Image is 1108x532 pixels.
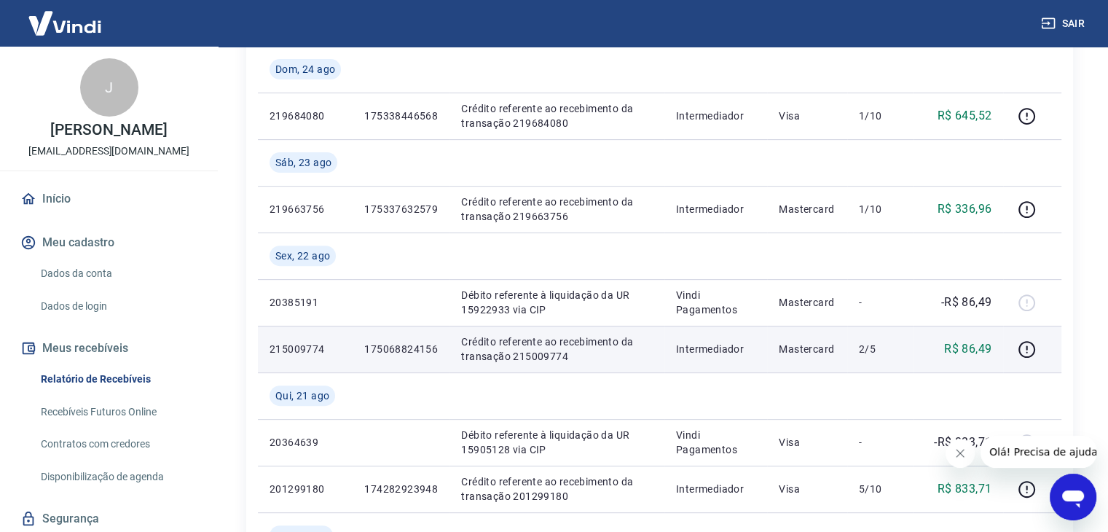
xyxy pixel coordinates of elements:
[17,332,200,364] button: Meus recebíveis
[676,109,755,123] p: Intermediador
[364,109,438,123] p: 175338446568
[28,144,189,159] p: [EMAIL_ADDRESS][DOMAIN_NAME]
[676,482,755,496] p: Intermediador
[17,1,112,45] img: Vindi
[779,109,836,123] p: Visa
[50,122,167,138] p: [PERSON_NAME]
[461,101,653,130] p: Crédito referente ao recebimento da transação 219684080
[938,107,992,125] p: R$ 645,52
[17,183,200,215] a: Início
[275,155,331,170] span: Sáb, 23 ago
[270,435,341,450] p: 20364639
[461,474,653,504] p: Crédito referente ao recebimento da transação 201299180
[35,292,200,321] a: Dados de login
[35,259,200,289] a: Dados da conta
[1038,10,1091,37] button: Sair
[461,335,653,364] p: Crédito referente ao recebimento da transação 215009774
[779,295,836,310] p: Mastercard
[364,202,438,216] p: 175337632579
[859,109,902,123] p: 1/10
[270,295,341,310] p: 20385191
[80,58,138,117] div: J
[779,482,836,496] p: Visa
[461,288,653,317] p: Débito referente à liquidação da UR 15922933 via CIP
[859,202,902,216] p: 1/10
[941,294,992,311] p: -R$ 86,49
[859,482,902,496] p: 5/10
[779,202,836,216] p: Mastercard
[461,428,653,457] p: Débito referente à liquidação da UR 15905128 via CIP
[779,342,836,356] p: Mastercard
[676,202,755,216] p: Intermediador
[9,10,122,22] span: Olá! Precisa de ajuda?
[859,342,902,356] p: 2/5
[779,435,836,450] p: Visa
[859,435,902,450] p: -
[275,388,329,403] span: Qui, 21 ago
[946,439,975,468] iframe: Fechar mensagem
[676,288,755,317] p: Vindi Pagamentos
[934,434,991,451] p: -R$ 833,71
[938,200,992,218] p: R$ 336,96
[35,397,200,427] a: Recebíveis Futuros Online
[270,482,341,496] p: 201299180
[859,295,902,310] p: -
[275,249,330,263] span: Sex, 22 ago
[35,462,200,492] a: Disponibilização de agenda
[17,227,200,259] button: Meu cadastro
[275,62,335,77] span: Dom, 24 ago
[364,482,438,496] p: 174282923948
[270,109,341,123] p: 219684080
[270,202,341,216] p: 219663756
[35,364,200,394] a: Relatório de Recebíveis
[35,429,200,459] a: Contratos com credores
[676,342,755,356] p: Intermediador
[1050,474,1096,520] iframe: Botão para abrir a janela de mensagens
[676,428,755,457] p: Vindi Pagamentos
[981,436,1096,468] iframe: Mensagem da empresa
[461,195,653,224] p: Crédito referente ao recebimento da transação 219663756
[944,340,991,358] p: R$ 86,49
[938,480,992,498] p: R$ 833,71
[364,342,438,356] p: 175068824156
[270,342,341,356] p: 215009774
